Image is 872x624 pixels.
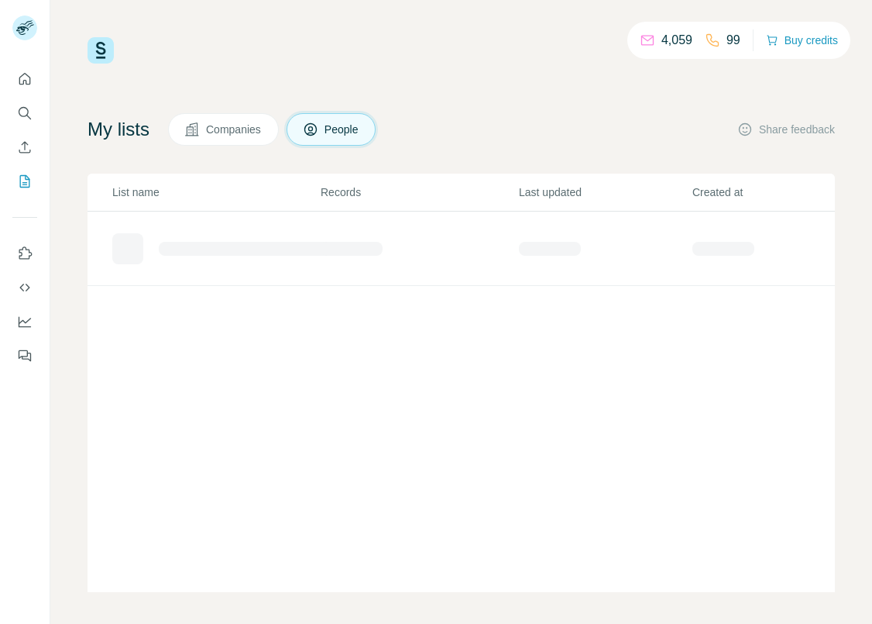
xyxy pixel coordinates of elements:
[12,65,37,93] button: Quick start
[12,167,37,195] button: My lists
[88,37,114,64] img: Surfe Logo
[324,122,360,137] span: People
[737,122,835,137] button: Share feedback
[12,274,37,302] button: Use Surfe API
[12,308,37,336] button: Dashboard
[12,342,37,370] button: Feedback
[112,184,319,200] p: List name
[206,122,263,137] span: Companies
[692,184,864,200] p: Created at
[12,240,37,267] button: Use Surfe on LinkedIn
[519,184,691,200] p: Last updated
[12,133,37,161] button: Enrich CSV
[661,31,692,50] p: 4,059
[321,184,517,200] p: Records
[88,117,149,142] h4: My lists
[766,29,838,51] button: Buy credits
[726,31,740,50] p: 99
[12,99,37,127] button: Search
